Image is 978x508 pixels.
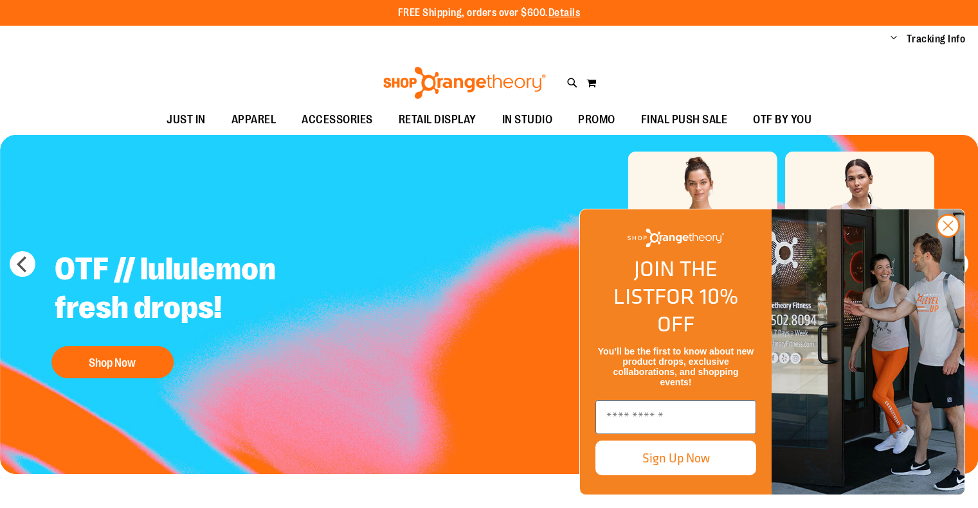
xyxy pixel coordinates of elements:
a: RETAIL DISPLAY [386,105,489,135]
button: prev [10,251,35,277]
span: ACCESSORIES [302,105,373,134]
button: Shop Now [51,346,174,378]
span: FINAL PUSH SALE [641,105,728,134]
div: FLYOUT Form [566,196,978,508]
a: IN STUDIO [489,105,566,135]
a: APPAREL [219,105,289,135]
a: Details [548,7,581,19]
img: Shop Orangetheory [628,229,724,247]
span: FOR 10% OFF [655,280,738,340]
span: IN STUDIO [502,105,553,134]
span: PROMO [578,105,615,134]
img: Shop Orangtheory [772,209,964,495]
button: Close dialog [936,214,960,238]
p: FREE Shipping, orders over $600. [398,6,581,21]
a: Tracking Info [907,32,966,46]
a: ACCESSORIES [289,105,386,135]
a: PROMO [565,105,628,135]
input: Enter email [595,400,756,434]
a: JUST IN [154,105,219,135]
h2: OTF // lululemon fresh drops! [45,240,365,340]
img: Shop Orangetheory [381,67,548,99]
button: Account menu [891,33,897,46]
a: FINAL PUSH SALE [628,105,741,135]
button: Sign Up Now [595,441,756,475]
span: RETAIL DISPLAY [399,105,476,134]
span: APPAREL [231,105,276,134]
a: OTF BY YOU [740,105,824,135]
span: You’ll be the first to know about new product drops, exclusive collaborations, and shopping events! [598,346,754,387]
span: OTF BY YOU [753,105,811,134]
span: JOIN THE LIST [613,252,718,312]
span: JUST IN [167,105,206,134]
